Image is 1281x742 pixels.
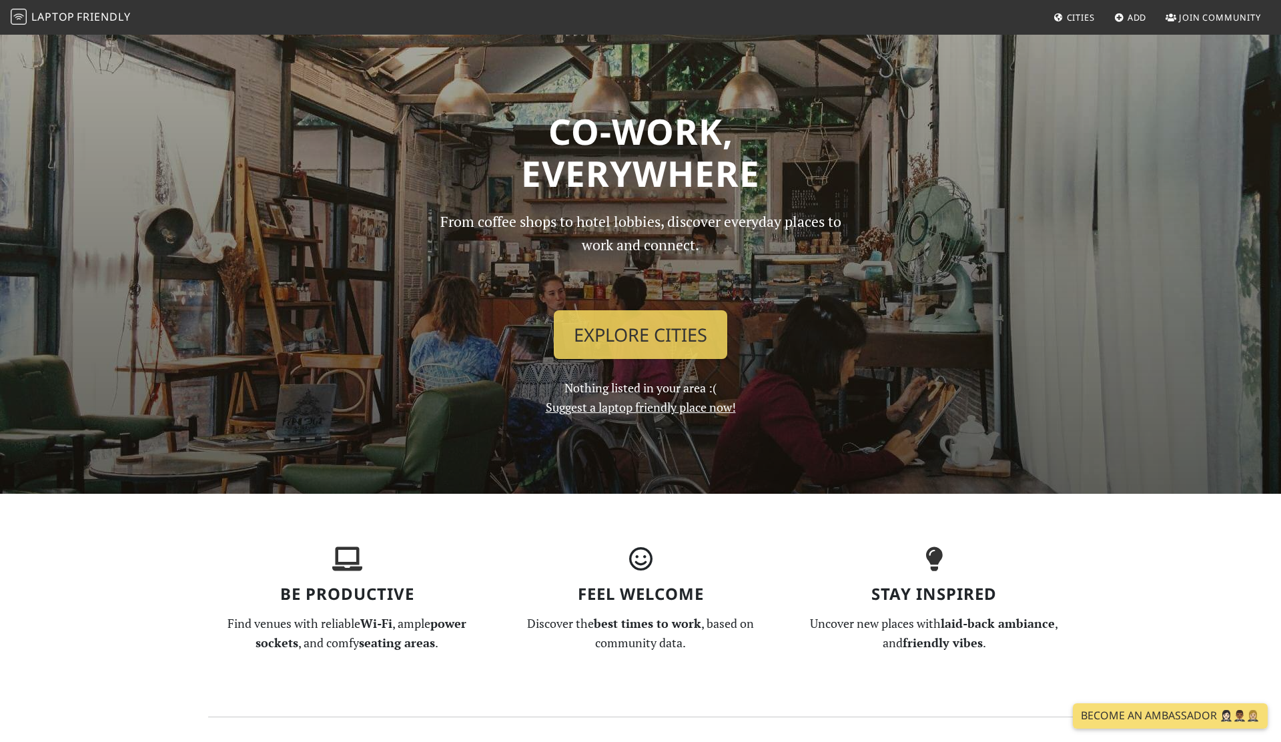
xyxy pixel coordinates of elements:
[208,585,486,604] h3: Be Productive
[795,614,1073,653] p: Uncover new places with , and .
[903,635,983,651] strong: friendly vibes
[31,9,75,24] span: Laptop
[1179,11,1261,23] span: Join Community
[502,614,779,653] p: Discover the , based on community data.
[1160,5,1266,29] a: Join Community
[11,9,27,25] img: LaptopFriendly
[1048,5,1100,29] a: Cities
[1067,11,1095,23] span: Cities
[208,614,486,653] p: Find venues with reliable , ample , and comfy .
[360,615,392,631] strong: Wi-Fi
[1073,703,1268,729] a: Become an Ambassador 🤵🏻‍♀️🤵🏾‍♂️🤵🏼‍♀️
[1128,11,1147,23] span: Add
[208,110,1073,195] h1: Co-work, Everywhere
[554,310,727,360] a: Explore Cities
[546,399,736,415] a: Suggest a laptop friendly place now!
[420,210,861,416] div: Nothing listed in your area :(
[502,585,779,604] h3: Feel Welcome
[11,6,131,29] a: LaptopFriendly LaptopFriendly
[795,585,1073,604] h3: Stay Inspired
[941,615,1055,631] strong: laid-back ambiance
[594,615,701,631] strong: best times to work
[1109,5,1152,29] a: Add
[359,635,435,651] strong: seating areas
[428,210,853,299] p: From coffee shops to hotel lobbies, discover everyday places to work and connect.
[77,9,130,24] span: Friendly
